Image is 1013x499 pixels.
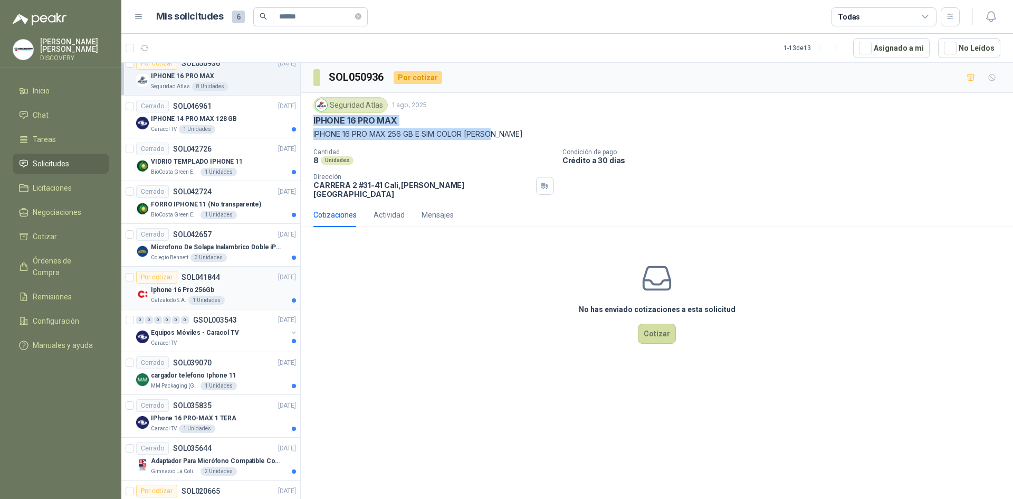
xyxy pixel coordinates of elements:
p: SOL035644 [173,445,212,452]
div: Unidades [321,156,353,165]
p: Calzatodo S.A. [151,296,186,305]
p: SOL046961 [173,102,212,110]
p: SOL035835 [173,402,212,409]
img: Company Logo [136,245,149,258]
div: 1 Unidades [200,168,237,176]
span: Tareas [33,134,56,145]
div: 8 Unidades [192,82,228,91]
div: Cerrado [136,399,169,412]
div: 3 Unidades [190,253,227,262]
span: Solicitudes [33,158,69,170]
div: Cerrado [136,442,169,455]
p: [DATE] [278,315,296,325]
div: Todas [838,11,860,23]
a: Configuración [13,311,109,331]
div: Seguridad Atlas [313,97,388,113]
p: [DATE] [278,59,296,69]
div: Mensajes [422,209,454,221]
a: CerradoSOL042657[DATE] Company LogoMicrofono De Solapa Inalambrico Doble iPhone Y Android Sx31 Co... [121,224,300,267]
img: Company Logo [136,74,149,87]
span: Negociaciones [33,206,81,218]
p: [DATE] [278,144,296,154]
button: Cotizar [638,324,676,344]
a: CerradoSOL035835[DATE] Company LogoIPhone 16 PRO-MAX 1 TERACaracol TV1 Unidades [121,395,300,438]
p: [DATE] [278,272,296,283]
img: Company Logo [136,159,149,172]
p: SOL042657 [173,231,212,238]
p: Crédito a 30 días [562,156,1009,165]
p: SOL042726 [173,145,212,153]
span: Manuales y ayuda [33,340,93,351]
div: Actividad [374,209,405,221]
p: Cantidad [313,148,554,156]
p: SOL039070 [173,359,212,366]
img: Company Logo [136,373,149,386]
img: Company Logo [316,99,327,111]
p: IPHONE 16 PRO MAX 256 GB E SIM COLOR [PERSON_NAME] [313,128,1000,140]
a: Manuales y ayuda [13,335,109,355]
div: Por cotizar [136,57,177,70]
a: Chat [13,105,109,125]
a: Negociaciones [13,202,109,222]
div: 1 Unidades [179,125,215,134]
div: 0 [145,316,153,324]
p: 1 ago, 2025 [392,100,427,110]
div: 0 [181,316,189,324]
img: Company Logo [13,40,33,60]
span: Licitaciones [33,182,72,194]
h1: Mis solicitudes [156,9,224,24]
a: CerradoSOL046961[DATE] Company LogoIPHONE 14 PRO MAX 128 GBCaracol TV1 Unidades [121,96,300,138]
p: Caracol TV [151,425,177,433]
button: Asignado a mi [853,38,930,58]
div: 1 Unidades [200,211,237,219]
p: [PERSON_NAME] [PERSON_NAME] [40,38,109,53]
div: 1 Unidades [200,382,237,390]
a: Inicio [13,81,109,101]
div: Cerrado [136,356,169,369]
img: Company Logo [136,117,149,129]
div: Cerrado [136,100,169,112]
p: IPHONE 16 PRO MAX [313,115,397,126]
img: Company Logo [136,459,149,472]
div: 0 [172,316,180,324]
p: cargador telefono Iphone 11 [151,371,236,381]
p: Iphone 16 Pro 256Gb [151,285,214,295]
div: Por cotizar [136,271,177,284]
div: Cotizaciones [313,209,357,221]
div: 0 [154,316,162,324]
div: Por cotizar [394,71,442,84]
p: 8 [313,156,319,165]
p: [DATE] [278,358,296,368]
div: Cerrado [136,185,169,198]
div: 1 Unidades [179,425,215,433]
p: [DATE] [278,486,296,496]
button: No Leídos [938,38,1000,58]
a: Por cotizarSOL041844[DATE] Company LogoIphone 16 Pro 256GbCalzatodo S.A.1 Unidades [121,267,300,309]
img: Logo peakr [13,13,66,25]
div: Por cotizar [136,485,177,497]
p: BioCosta Green Energy S.A.S [151,168,198,176]
p: Dirección [313,173,532,181]
p: Caracol TV [151,339,177,347]
p: VIDRIO TEMPLADO IPHONE 11 [151,157,243,167]
p: [DATE] [278,401,296,411]
span: Órdenes de Compra [33,255,99,278]
a: Remisiones [13,287,109,307]
div: 1 - 13 de 13 [783,40,845,57]
a: CerradoSOL042724[DATE] Company LogoFORRO IPHONE 11 (No transparente)BioCosta Green Energy S.A.S1 ... [121,181,300,224]
p: DISCOVERY [40,55,109,61]
a: CerradoSOL042726[DATE] Company LogoVIDRIO TEMPLADO IPHONE 11BioCosta Green Energy S.A.S1 Unidades [121,138,300,181]
p: SOL020665 [181,487,220,495]
p: IPhone 16 PRO-MAX 1 TERA [151,413,236,423]
span: 6 [232,11,245,23]
p: Seguridad Atlas [151,82,190,91]
p: IPHONE 14 PRO MAX 128 GB [151,114,237,124]
p: Microfono De Solapa Inalambrico Doble iPhone Y Android Sx31 Color Negro [151,242,282,252]
span: Remisiones [33,291,72,303]
p: FORRO IPHONE 11 (No transparente) [151,200,261,210]
a: Cotizar [13,227,109,247]
a: 0 0 0 0 0 0 GSOL003543[DATE] Company LogoEquipos Móviles - Caracol TVCaracol TV [136,314,298,347]
div: 2 Unidades [200,467,237,476]
span: Cotizar [33,231,57,242]
div: Cerrado [136,143,169,155]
